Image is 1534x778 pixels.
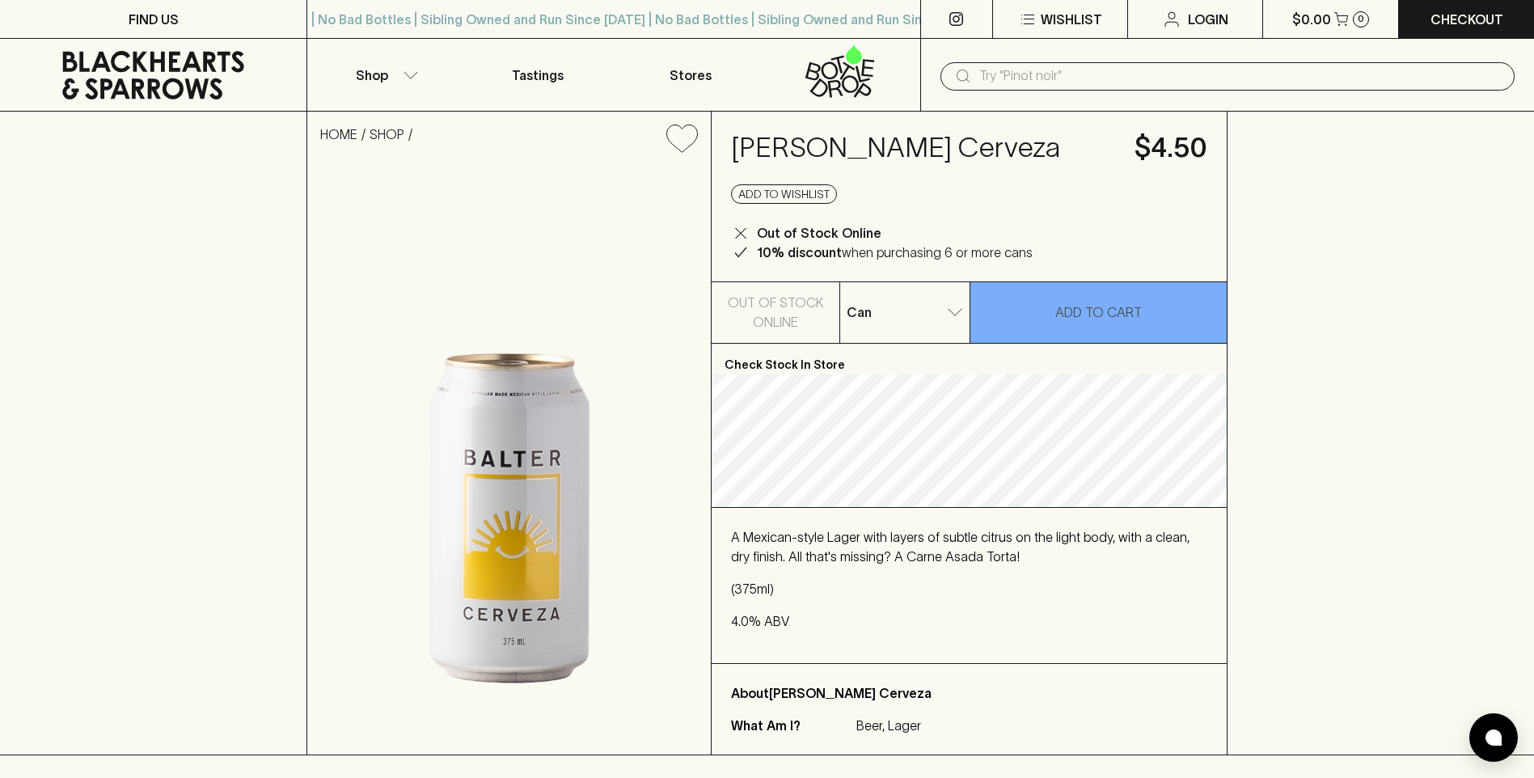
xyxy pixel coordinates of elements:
p: 4.0% ABV [731,611,1206,631]
p: Login [1188,10,1228,29]
p: 0 [1358,15,1364,23]
p: Stores [670,66,712,85]
p: Can [847,302,872,322]
p: Out of Stock Online [757,223,881,243]
button: Add to wishlist [731,184,837,204]
div: Can [840,296,969,328]
p: Tastings [512,66,564,85]
p: Checkout [1430,10,1503,29]
b: 10% discount [757,245,842,260]
p: Wishlist [1041,10,1102,29]
p: $0.00 [1292,10,1331,29]
p: Beer, Lager [856,716,921,735]
h4: $4.50 [1135,131,1207,165]
input: Try "Pinot noir" [979,63,1502,89]
a: Tastings [461,39,614,111]
p: Online [753,312,798,332]
a: Stores [614,39,767,111]
p: What Am I? [731,716,852,735]
p: About [PERSON_NAME] Cerveza [731,683,1206,703]
p: (375ml) [731,579,1206,598]
img: bubble-icon [1485,729,1502,746]
p: A Mexican-style Lager with layers of subtle citrus on the light body, with a clean, dry finish. A... [731,527,1206,566]
button: Add to wishlist [660,118,704,159]
p: Check Stock In Store [712,344,1226,374]
p: FIND US [129,10,179,29]
p: when purchasing 6 or more cans [757,243,1033,262]
a: HOME [320,127,357,142]
button: Shop [307,39,460,111]
img: 32784.png [307,166,711,755]
h4: [PERSON_NAME] Cerveza [731,131,1114,165]
p: Shop [356,66,388,85]
a: SHOP [370,127,404,142]
p: Out of Stock [728,293,824,312]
